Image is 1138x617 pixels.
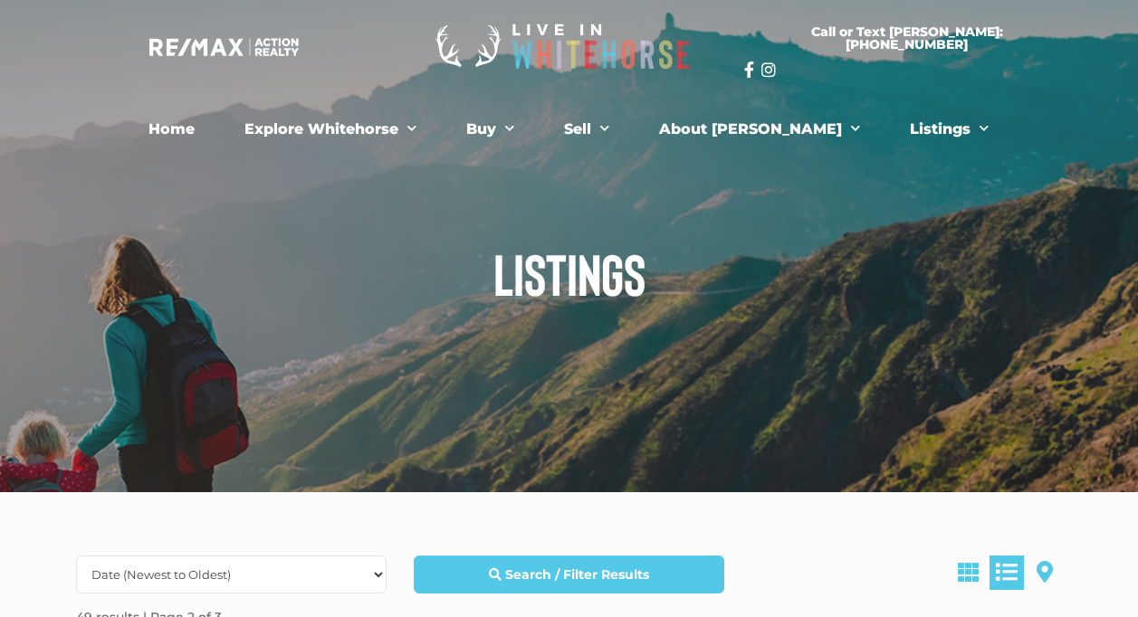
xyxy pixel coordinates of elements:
a: Explore Whitehorse [231,111,430,147]
h1: Listings [62,244,1076,302]
a: Buy [453,111,528,147]
a: Sell [550,111,623,147]
span: Call or Text [PERSON_NAME]: [PHONE_NUMBER] [766,25,1047,51]
nav: Menu [71,111,1066,147]
a: About [PERSON_NAME] [646,111,874,147]
a: Home [135,111,208,147]
strong: Search / Filter Results [505,566,649,583]
a: Search / Filter Results [414,555,724,593]
a: Call or Text [PERSON_NAME]: [PHONE_NUMBER] [744,14,1068,62]
a: Listings [896,111,1002,147]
